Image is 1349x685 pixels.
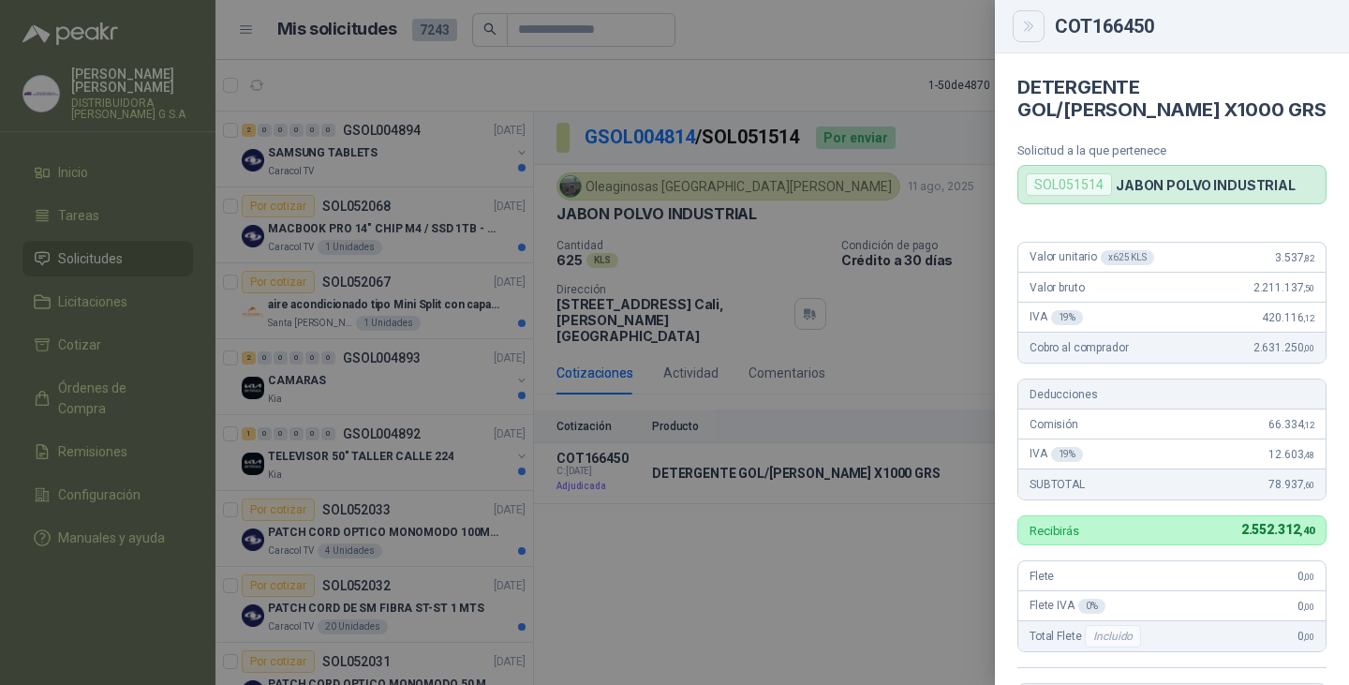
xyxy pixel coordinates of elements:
[1299,525,1314,537] span: ,40
[1030,570,1054,583] span: Flete
[1303,632,1314,642] span: ,00
[1030,599,1105,614] span: Flete IVA
[1055,17,1327,36] div: COT166450
[1030,418,1078,431] span: Comisión
[1030,525,1079,537] p: Recibirás
[1253,281,1314,294] span: 2.211.137
[1017,76,1327,121] h4: DETERGENTE GOL/[PERSON_NAME] X1000 GRS
[1297,600,1314,613] span: 0
[1030,478,1085,491] span: SUBTOTAL
[1262,311,1314,324] span: 420.116
[1268,418,1314,431] span: 66.334
[1275,251,1314,264] span: 3.537
[1051,310,1084,325] div: 19 %
[1116,177,1296,193] p: JABON POLVO INDUSTRIAL
[1101,250,1154,265] div: x 625 KLS
[1297,570,1314,583] span: 0
[1268,478,1314,491] span: 78.937
[1030,447,1083,462] span: IVA
[1085,625,1141,648] div: Incluido
[1241,522,1314,537] span: 2.552.312
[1030,341,1128,354] span: Cobro al comprador
[1078,599,1105,614] div: 0 %
[1030,310,1083,325] span: IVA
[1030,388,1097,401] span: Deducciones
[1026,173,1112,196] div: SOL051514
[1297,630,1314,643] span: 0
[1303,253,1314,263] span: ,82
[1303,480,1314,490] span: ,60
[1030,250,1154,265] span: Valor unitario
[1303,420,1314,430] span: ,12
[1253,341,1314,354] span: 2.631.250
[1303,283,1314,293] span: ,50
[1303,343,1314,353] span: ,00
[1303,450,1314,460] span: ,48
[1268,448,1314,461] span: 12.603
[1303,313,1314,323] span: ,12
[1030,281,1084,294] span: Valor bruto
[1303,602,1314,612] span: ,00
[1303,572,1314,582] span: ,00
[1017,143,1327,157] p: Solicitud a la que pertenece
[1017,15,1040,37] button: Close
[1030,625,1145,648] span: Total Flete
[1051,447,1084,462] div: 19 %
